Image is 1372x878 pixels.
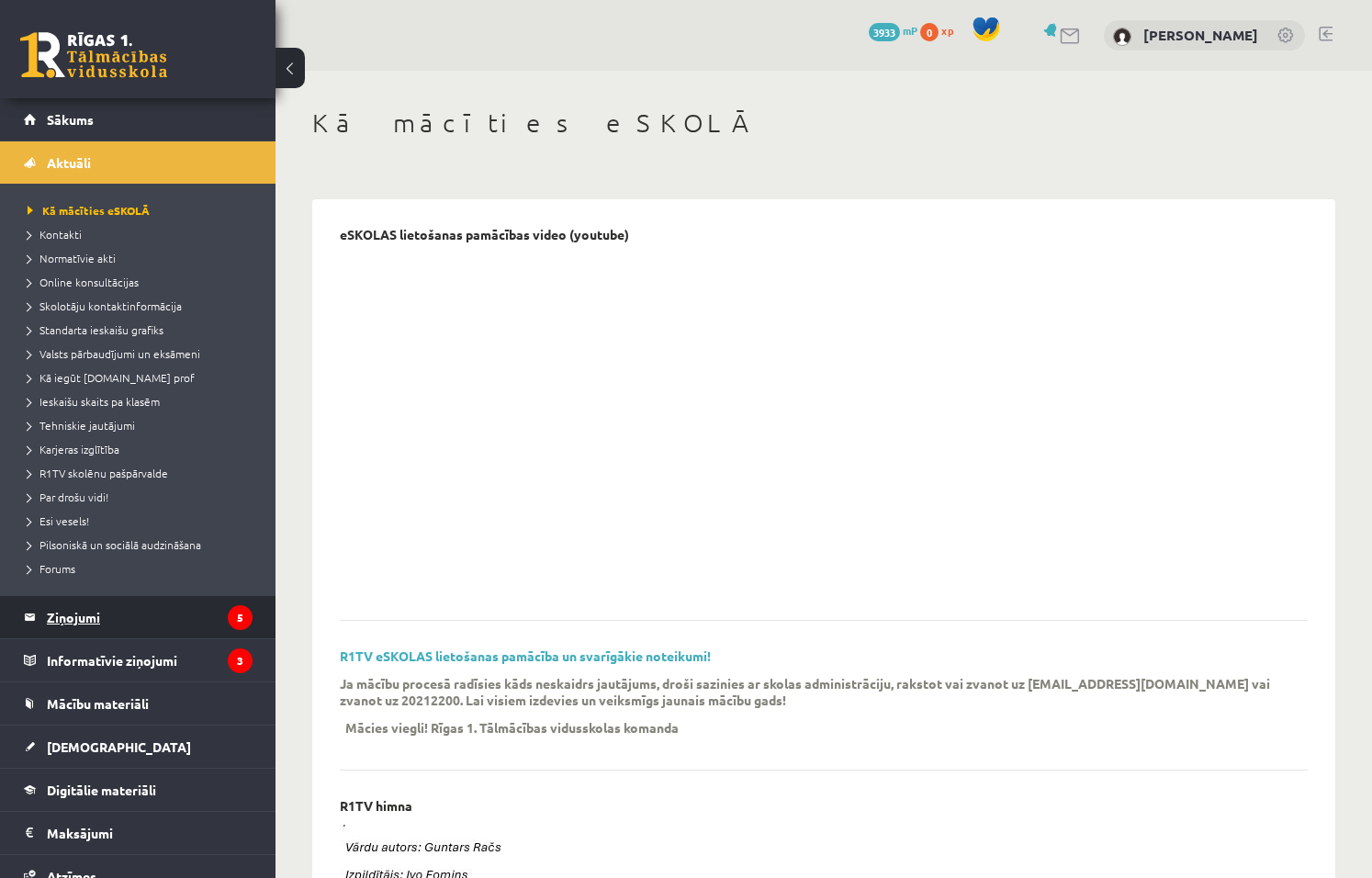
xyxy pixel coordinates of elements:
[28,441,257,457] a: Karjeras izglītība
[28,321,257,338] a: Standarta ieskaišu grafiks
[228,605,253,630] i: 5
[1143,26,1258,44] a: [PERSON_NAME]
[312,107,1335,139] h1: Kā mācīties eSKOLĀ
[28,227,82,242] span: Kontakti
[340,798,412,814] p: R1TV himna
[920,23,939,41] span: 0
[941,23,953,38] span: xp
[920,23,962,38] a: 0 xp
[28,274,257,290] a: Online konsultācijas
[24,141,253,184] a: Aktuāli
[24,726,253,768] a: [DEMOGRAPHIC_DATA]
[340,227,629,242] p: eSKOLAS lietošanas pamācības video (youtube)
[47,738,191,755] span: [DEMOGRAPHIC_DATA]
[28,417,257,433] a: Tehniskie jautājumi
[28,275,139,289] span: Online konsultācijas
[47,695,149,712] span: Mācību materiāli
[24,769,253,811] a: Digitālie materiāli
[24,812,253,854] a: Maksājumi
[28,418,135,433] span: Tehniskie jautājumi
[28,298,182,313] span: Skolotāju kontaktinformācija
[28,512,257,529] a: Esi vesels!
[1113,28,1131,46] img: Aleksandrs Glušenoks
[28,536,257,553] a: Pilsoniskā un sociālā audzināšana
[28,346,200,361] span: Valsts pārbaudījumi un eksāmeni
[28,513,89,528] span: Esi vesels!
[47,782,156,798] span: Digitālie materiāli
[24,98,253,141] a: Sākums
[28,345,257,362] a: Valsts pārbaudījumi un eksāmeni
[28,561,75,576] span: Forums
[47,812,253,854] legend: Maksājumi
[24,596,253,638] a: Ziņojumi5
[28,466,168,480] span: R1TV skolēnu pašpārvalde
[20,32,167,78] a: Rīgas 1. Tālmācības vidusskola
[47,596,253,638] legend: Ziņojumi
[28,465,257,481] a: R1TV skolēnu pašpārvalde
[28,560,257,577] a: Forums
[28,298,257,314] a: Skolotāju kontaktinformācija
[28,537,201,552] span: Pilsoniskā un sociālā audzināšana
[228,648,253,673] i: 3
[28,393,257,410] a: Ieskaišu skaits pa klasēm
[47,639,253,681] legend: Informatīvie ziņojumi
[869,23,900,41] span: 3933
[28,394,160,409] span: Ieskaišu skaits pa klasēm
[28,489,257,505] a: Par drošu vidi!
[47,111,94,128] span: Sākums
[340,647,711,664] a: R1TV eSKOLAS lietošanas pamācība un svarīgākie noteikumi!
[28,490,108,504] span: Par drošu vidi!
[28,322,163,337] span: Standarta ieskaišu grafiks
[28,203,150,218] span: Kā mācīties eSKOLĀ
[28,369,257,386] a: Kā iegūt [DOMAIN_NAME] prof
[869,23,917,38] a: 3933 mP
[28,250,257,266] a: Normatīvie akti
[28,370,195,385] span: Kā iegūt [DOMAIN_NAME] prof
[340,675,1280,708] p: Ja mācību procesā radīsies kāds neskaidrs jautājums, droši sazinies ar skolas administrāciju, rak...
[431,719,679,736] p: Rīgas 1. Tālmācības vidusskolas komanda
[28,251,116,265] span: Normatīvie akti
[24,682,253,725] a: Mācību materiāli
[28,442,119,456] span: Karjeras izglītība
[28,202,257,219] a: Kā mācīties eSKOLĀ
[345,719,428,736] p: Mācies viegli!
[47,154,91,171] span: Aktuāli
[903,23,917,38] span: mP
[24,639,253,681] a: Informatīvie ziņojumi3
[28,226,257,242] a: Kontakti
